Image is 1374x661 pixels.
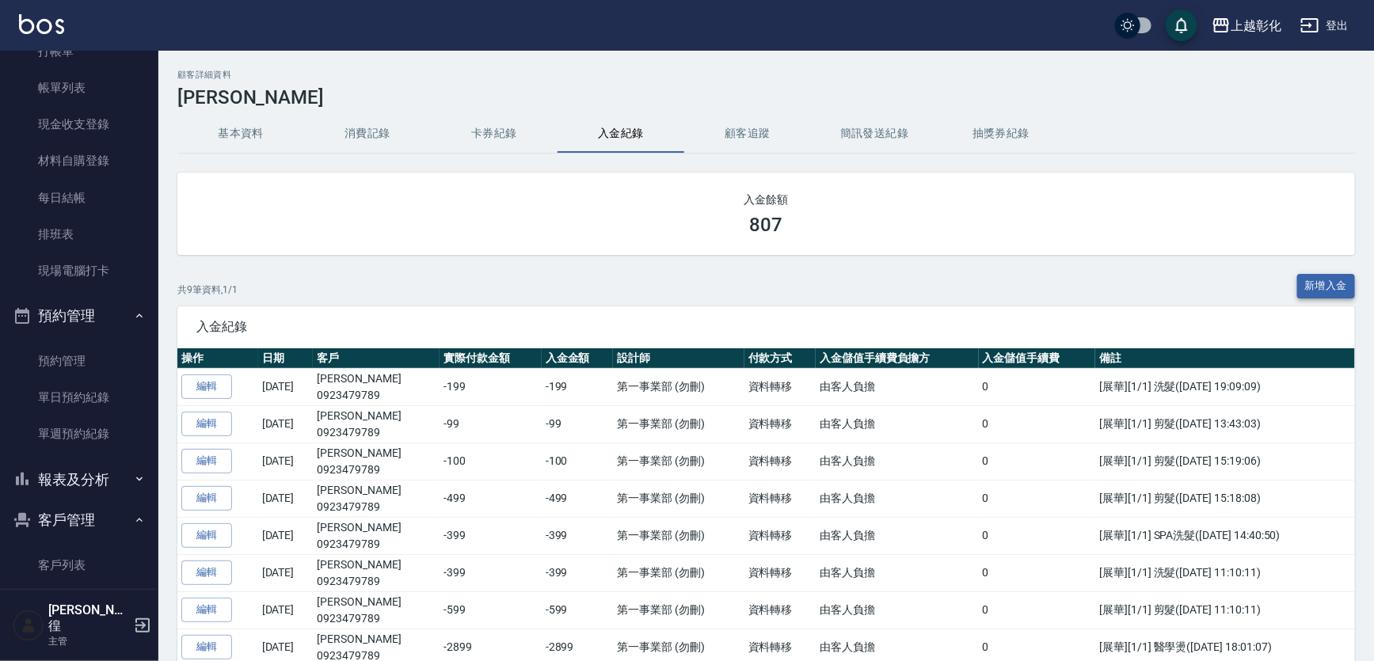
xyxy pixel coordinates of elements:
[313,443,440,480] td: [PERSON_NAME]
[181,486,232,511] a: 編輯
[613,348,744,369] th: 設計師
[6,547,152,583] a: 客戶列表
[440,405,542,443] td: -99
[1294,11,1355,40] button: 登出
[744,348,816,369] th: 付款方式
[558,115,684,153] button: 入金紀錄
[744,443,816,480] td: 資料轉移
[181,523,232,548] a: 編輯
[744,368,816,405] td: 資料轉移
[313,591,440,629] td: [PERSON_NAME]
[181,374,232,399] a: 編輯
[258,480,314,517] td: [DATE]
[6,33,152,70] a: 打帳單
[181,560,232,585] a: 編輯
[1095,405,1355,443] td: [展華][1/1] 剪髮([DATE] 13:43:03)
[1095,348,1355,369] th: 備註
[196,319,1336,335] span: 入金紀錄
[317,462,436,478] p: 0923479789
[816,368,978,405] td: 由客人負擔
[6,343,152,379] a: 預約管理
[979,480,1096,517] td: 0
[6,70,152,106] a: 帳單列表
[816,591,978,629] td: 由客人負擔
[542,368,613,405] td: -199
[1231,16,1281,36] div: 上越彰化
[48,634,129,648] p: 主管
[6,379,152,416] a: 單日預約紀錄
[313,480,440,517] td: [PERSON_NAME]
[1095,554,1355,591] td: [展華][1/1] 洗髮([DATE] 11:10:11)
[258,348,314,369] th: 日期
[1166,9,1197,41] button: save
[542,554,613,591] td: -399
[258,368,314,405] td: [DATE]
[542,405,613,443] td: -99
[613,591,744,629] td: 第一事業部 (勿刪)
[181,598,232,622] a: 編輯
[6,459,152,500] button: 報表及分析
[816,480,978,517] td: 由客人負擔
[317,424,436,441] p: 0923479789
[816,517,978,554] td: 由客人負擔
[6,180,152,216] a: 每日結帳
[816,443,978,480] td: 由客人負擔
[181,449,232,473] a: 編輯
[816,405,978,443] td: 由客人負擔
[440,348,542,369] th: 實際付款金額
[258,405,314,443] td: [DATE]
[6,295,152,336] button: 預約管理
[440,480,542,517] td: -499
[48,602,129,634] h5: [PERSON_NAME]徨
[613,368,744,405] td: 第一事業部 (勿刪)
[938,115,1064,153] button: 抽獎券紀錄
[313,517,440,554] td: [PERSON_NAME]
[811,115,938,153] button: 簡訊發送紀錄
[6,106,152,142] a: 現金收支登錄
[6,216,152,253] a: 排班表
[317,499,436,515] p: 0923479789
[613,554,744,591] td: 第一事業部 (勿刪)
[613,517,744,554] td: 第一事業部 (勿刪)
[542,480,613,517] td: -499
[440,443,542,480] td: -100
[1095,591,1355,629] td: [展華][1/1] 剪髮([DATE] 11:10:11)
[258,591,314,629] td: [DATE]
[979,591,1096,629] td: 0
[431,115,558,153] button: 卡券紀錄
[304,115,431,153] button: 消費記錄
[750,214,783,236] h3: 807
[1095,480,1355,517] td: [展華][1/1] 剪髮([DATE] 15:18:08)
[744,517,816,554] td: 資料轉移
[744,405,816,443] td: 資料轉移
[317,610,436,627] p: 0923479789
[313,554,440,591] td: [PERSON_NAME]
[440,591,542,629] td: -599
[6,500,152,541] button: 客戶管理
[6,253,152,289] a: 現場電腦打卡
[542,348,613,369] th: 入金金額
[313,368,440,405] td: [PERSON_NAME]
[19,14,64,34] img: Logo
[258,517,314,554] td: [DATE]
[440,554,542,591] td: -399
[440,368,542,405] td: -199
[684,115,811,153] button: 顧客追蹤
[979,517,1096,554] td: 0
[313,405,440,443] td: [PERSON_NAME]
[1297,274,1356,298] button: 新增入金
[979,405,1096,443] td: 0
[196,192,1336,207] h2: 入金餘額
[313,348,440,369] th: 客戶
[177,348,258,369] th: 操作
[177,86,1355,108] h3: [PERSON_NAME]
[613,480,744,517] td: 第一事業部 (勿刪)
[13,610,44,641] img: Person
[1205,9,1288,42] button: 上越彰化
[542,443,613,480] td: -100
[258,554,314,591] td: [DATE]
[317,536,436,553] p: 0923479789
[816,554,978,591] td: 由客人負擔
[6,583,152,620] a: 卡券管理
[744,591,816,629] td: 資料轉移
